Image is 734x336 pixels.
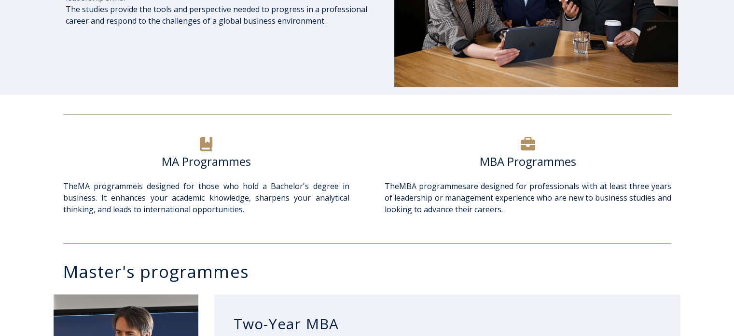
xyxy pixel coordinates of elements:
span: The are designed for professionals with at least three years of leadership or management experien... [385,181,671,215]
h3: Master's programmes [63,263,681,280]
span: The is designed for those who hold a Bachelor's degree in business. It enhances your academic kno... [63,181,349,215]
h6: MA Programmes [63,154,349,169]
h6: MBA Programmes [385,154,671,169]
a: MBA programmes [399,181,466,191]
h3: Two-Year MBA [234,315,662,333]
a: MA programme [78,181,137,191]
